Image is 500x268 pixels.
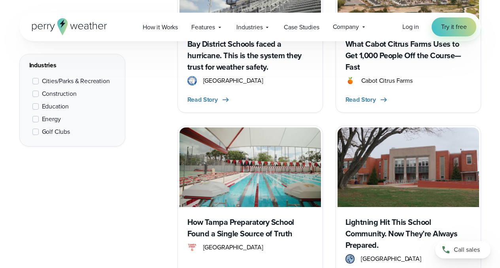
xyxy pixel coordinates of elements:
span: Call sales [454,245,480,255]
img: West Orange High School [345,254,355,264]
button: Read Story [345,95,389,105]
a: Log in [402,22,419,32]
span: Education [42,102,69,111]
span: Energy [42,114,61,124]
a: Try it free [432,17,476,36]
h3: Bay District Schools faced a hurricane. This is the system they trust for weather safety. [187,38,313,73]
h3: How Tampa Preparatory School Found a Single Source of Truth [187,217,313,239]
button: Read Story [187,95,230,105]
a: How it Works [136,19,185,35]
span: Features [191,23,215,32]
span: Read Story [345,95,376,105]
span: Company [333,22,359,32]
img: Bay District Schools Logo [187,76,197,86]
span: Cities/Parks & Recreation [42,76,110,86]
a: Case Studies [277,19,326,35]
span: Log in [402,22,419,31]
span: Case Studies [284,23,319,32]
div: Industries [29,61,115,70]
a: Call sales [435,241,491,258]
span: [GEOGRAPHIC_DATA] [203,76,263,86]
span: Try it free [441,22,466,32]
span: Construction [42,89,77,99]
img: Tampa Prep logo [187,243,197,252]
span: [GEOGRAPHIC_DATA] [361,254,421,264]
span: Golf Clubs [42,127,70,137]
span: Read Story [187,95,218,105]
span: [GEOGRAPHIC_DATA] [203,243,263,252]
span: Industries [236,23,262,32]
h3: Lightning Hit This School Community. Now They’re Always Prepared. [345,217,471,251]
img: cabot citrus golf [345,76,355,86]
span: Cabot Citrus Farms [361,76,413,86]
span: How it Works [143,23,178,32]
img: West Orange High School [338,127,479,207]
img: Tampa preparatory school [179,127,321,207]
h3: What Cabot Citrus Farms Uses to Get 1,000 People Off the Course—Fast [345,38,471,73]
